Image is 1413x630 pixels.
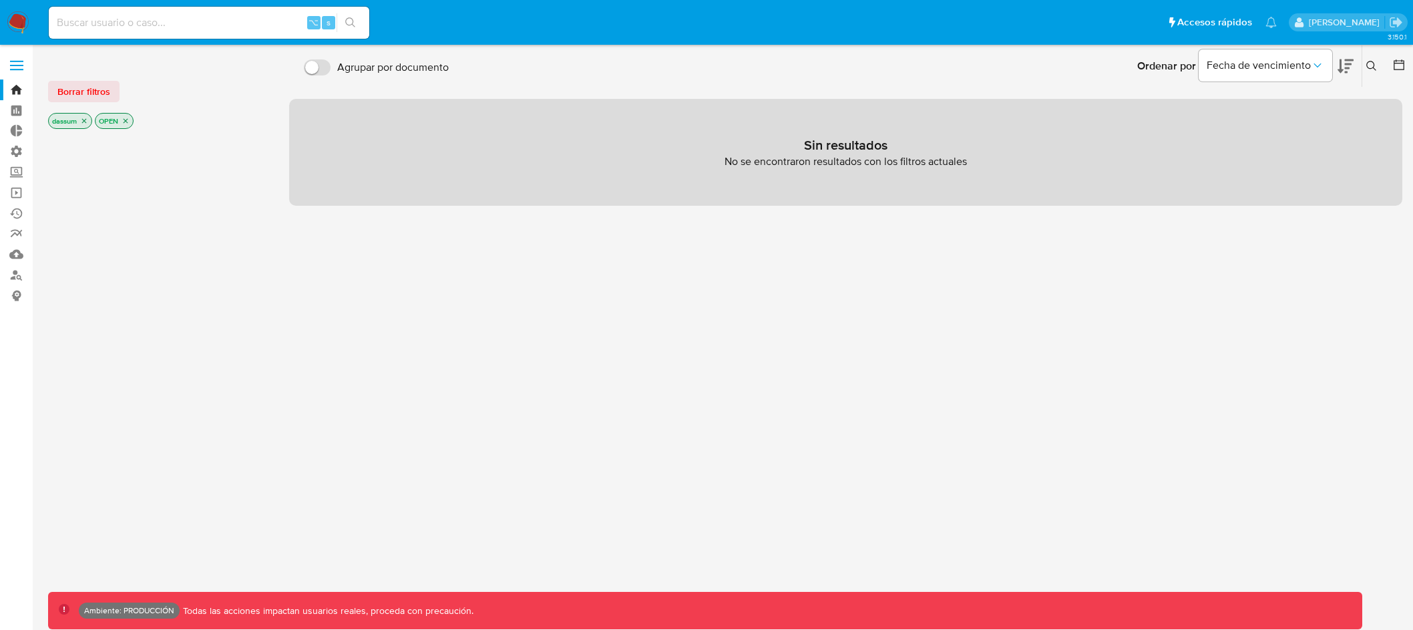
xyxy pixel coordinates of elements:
[180,605,473,617] p: Todas las acciones impactan usuarios reales, proceda con precaución.
[1389,15,1403,29] a: Salir
[1309,16,1384,29] p: diego.assum@mercadolibre.com
[1177,15,1252,29] span: Accesos rápidos
[337,13,364,32] button: search-icon
[327,16,331,29] span: s
[49,14,369,31] input: Buscar usuario o caso...
[84,608,174,613] p: Ambiente: PRODUCCIÓN
[1265,17,1277,28] a: Notificaciones
[309,16,319,29] span: ⌥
